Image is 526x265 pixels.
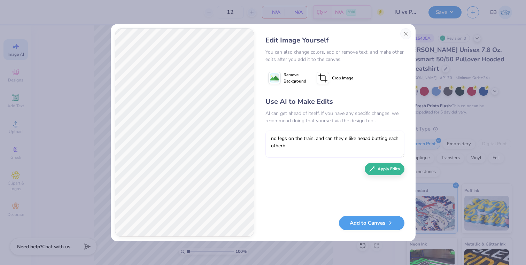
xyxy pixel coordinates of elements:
[339,216,404,230] button: Add to Canvas
[332,75,353,81] span: Crop Image
[265,48,404,63] div: You can also change colors, add or remove text, and make other edits after you add it to the canvas.
[265,131,404,158] textarea: no legs on the train, and can they e like heaad butting each otherb
[265,35,404,46] div: Edit Image Yourself
[265,96,404,107] div: Use AI to Make Edits
[284,72,306,84] span: Remove Background
[400,28,411,39] button: Close
[365,163,404,175] button: Apply Edits
[314,69,357,87] button: Crop Image
[265,69,309,87] button: Remove Background
[265,110,404,124] div: AI can get ahead of itself. If you have any specific changes, we recommend doing that yourself vi...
